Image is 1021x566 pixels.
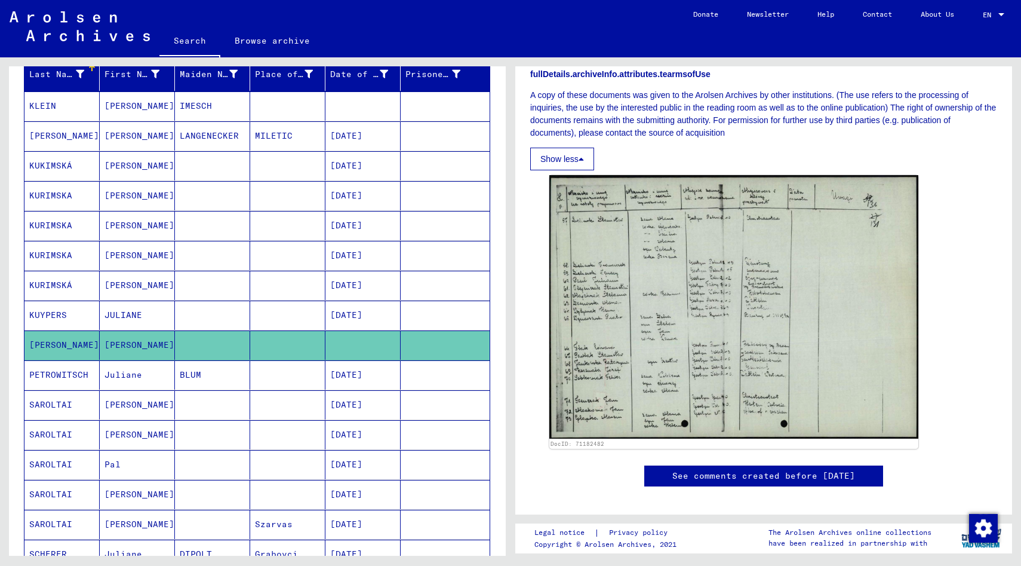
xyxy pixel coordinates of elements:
[24,360,100,390] mat-cell: PETROWITSCH
[325,181,401,210] mat-cell: [DATE]
[100,91,175,121] mat-cell: [PERSON_NAME]
[24,211,100,240] mat-cell: KURIMSKA
[534,539,682,550] p: Copyright © Arolsen Archives, 2021
[768,538,931,549] p: have been realized in partnership with
[29,65,99,84] div: Last Name
[24,151,100,180] mat-cell: KUKIMSKÁ
[551,440,604,447] a: DocID: 71182482
[405,68,460,81] div: Prisoner #
[180,68,238,81] div: Maiden Name
[768,527,931,538] p: The Arolsen Archives online collections
[549,175,918,439] img: 001.jpg
[325,301,401,330] mat-cell: [DATE]
[100,450,175,479] mat-cell: Pal
[100,360,175,390] mat-cell: Juliane
[325,480,401,509] mat-cell: [DATE]
[325,241,401,270] mat-cell: [DATE]
[250,57,325,91] mat-header-cell: Place of Birth
[983,11,996,19] span: EN
[325,450,401,479] mat-cell: [DATE]
[100,420,175,449] mat-cell: [PERSON_NAME]
[24,121,100,151] mat-cell: [PERSON_NAME]
[325,510,401,539] mat-cell: [DATE]
[24,271,100,300] mat-cell: KURIMSKÁ
[969,514,998,543] img: Change consent
[530,89,997,139] p: A copy of these documents was given to the Arolsen Archives by other institutions. (The use refer...
[100,241,175,270] mat-cell: [PERSON_NAME]
[100,211,175,240] mat-cell: [PERSON_NAME]
[175,57,250,91] mat-header-cell: Maiden Name
[325,360,401,390] mat-cell: [DATE]
[24,420,100,449] mat-cell: SAROLTAI
[330,68,388,81] div: Date of Birth
[175,360,250,390] mat-cell: BLUM
[159,26,220,57] a: Search
[100,57,175,91] mat-header-cell: First Name
[24,91,100,121] mat-cell: KLEIN
[100,331,175,360] mat-cell: [PERSON_NAME]
[104,65,174,84] div: First Name
[180,65,253,84] div: Maiden Name
[100,301,175,330] mat-cell: JULIANE
[530,69,711,79] b: fullDetails.archiveInfo.attributes.tearmsofUse
[534,527,682,539] div: |
[24,241,100,270] mat-cell: KURIMSKA
[100,480,175,509] mat-cell: [PERSON_NAME]
[325,151,401,180] mat-cell: [DATE]
[325,271,401,300] mat-cell: [DATE]
[959,523,1004,553] img: yv_logo.png
[534,527,594,539] a: Legal notice
[325,420,401,449] mat-cell: [DATE]
[29,68,84,81] div: Last Name
[250,121,325,151] mat-cell: MILETIC
[24,331,100,360] mat-cell: [PERSON_NAME]
[100,121,175,151] mat-cell: [PERSON_NAME]
[24,390,100,420] mat-cell: SAROLTAI
[104,68,159,81] div: First Name
[100,271,175,300] mat-cell: [PERSON_NAME]
[325,121,401,151] mat-cell: [DATE]
[100,151,175,180] mat-cell: [PERSON_NAME]
[255,68,313,81] div: Place of Birth
[325,390,401,420] mat-cell: [DATE]
[672,470,855,482] a: See comments created before [DATE]
[24,510,100,539] mat-cell: SAROLTAI
[10,11,150,41] img: Arolsen_neg.svg
[100,510,175,539] mat-cell: [PERSON_NAME]
[175,91,250,121] mat-cell: IMESCH
[530,148,594,170] button: Show less
[24,181,100,210] mat-cell: KURIMSKA
[325,211,401,240] mat-cell: [DATE]
[255,65,328,84] div: Place of Birth
[175,121,250,151] mat-cell: LANGENECKER
[100,390,175,420] mat-cell: [PERSON_NAME]
[220,26,324,55] a: Browse archive
[405,65,475,84] div: Prisoner #
[24,450,100,479] mat-cell: SAROLTAI
[401,57,490,91] mat-header-cell: Prisoner #
[599,527,682,539] a: Privacy policy
[100,181,175,210] mat-cell: [PERSON_NAME]
[325,57,401,91] mat-header-cell: Date of Birth
[330,65,403,84] div: Date of Birth
[250,510,325,539] mat-cell: Szarvas
[24,301,100,330] mat-cell: KUYPERS
[24,57,100,91] mat-header-cell: Last Name
[24,480,100,509] mat-cell: SAROLTAI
